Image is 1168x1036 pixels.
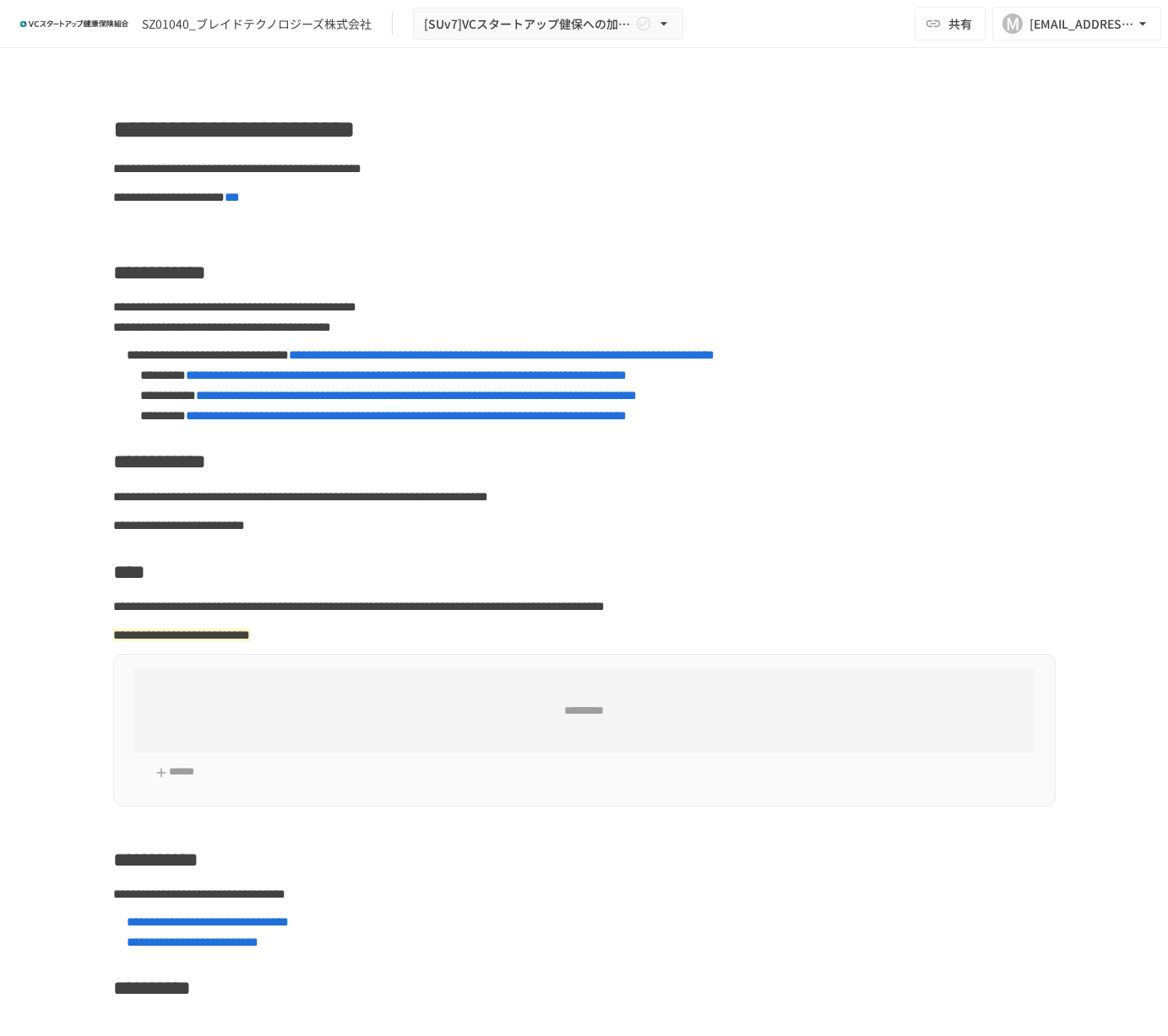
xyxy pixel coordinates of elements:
button: M[EMAIL_ADDRESS][DOMAIN_NAME] [992,7,1161,40]
div: [EMAIL_ADDRESS][DOMAIN_NAME] [1029,13,1134,35]
div: M [1002,13,1023,34]
div: SZ01040_ブレイドテクノロジーズ株式会社 [142,15,372,33]
button: [SUv7]VCスタートアップ健保への加入申請手続き [413,8,683,40]
span: 共有 [948,14,972,33]
button: 共有 [915,7,986,40]
span: [SUv7]VCスタートアップ健保への加入申請手続き [424,13,632,35]
img: ZDfHsVrhrXUoWEWGWYf8C4Fv4dEjYTEDCNvmL73B7ox [20,10,128,37]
